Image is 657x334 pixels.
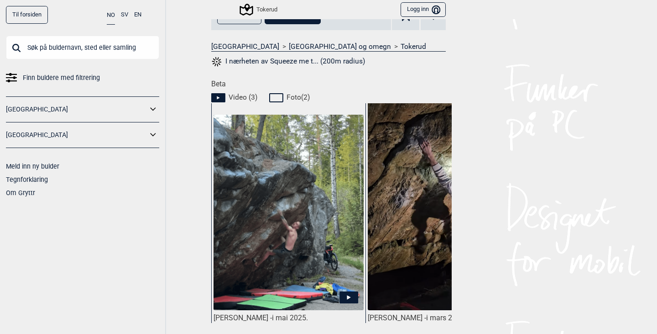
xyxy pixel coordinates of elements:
a: Tegnforklaring [6,176,48,183]
img: Hermann pa Squeeze me tight [214,115,364,311]
img: Rasmus pa Squeeze me tight [368,102,518,315]
a: Finn buldere med filtrering [6,71,159,85]
div: Tokerud [241,4,277,15]
a: Om Gryttr [6,189,35,196]
button: I nærheten av Squeeze me t... (200m radius) [211,56,365,68]
input: Søk på buldernavn, sted eller samling [6,36,159,59]
a: [GEOGRAPHIC_DATA] og omegn [289,42,391,51]
button: SV [121,6,128,24]
a: [GEOGRAPHIC_DATA] [6,128,147,142]
a: Til forsiden [6,6,48,24]
span: Finn buldere med filtrering [23,71,100,85]
a: [GEOGRAPHIC_DATA] [6,103,147,116]
a: Meld inn ny bulder [6,163,59,170]
span: i mars 2025. [426,313,466,322]
button: Logg inn [401,2,446,17]
a: [GEOGRAPHIC_DATA] [211,42,279,51]
a: Tokerud [401,42,426,51]
button: NO [107,6,115,25]
span: Video ( 3 ) [229,93,257,102]
span: i mai 2025. [272,313,308,322]
nav: > > [211,42,446,51]
div: [PERSON_NAME] - [368,313,518,323]
button: EN [134,6,141,24]
span: Foto ( 2 ) [287,93,310,102]
div: [PERSON_NAME] - [214,313,364,323]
